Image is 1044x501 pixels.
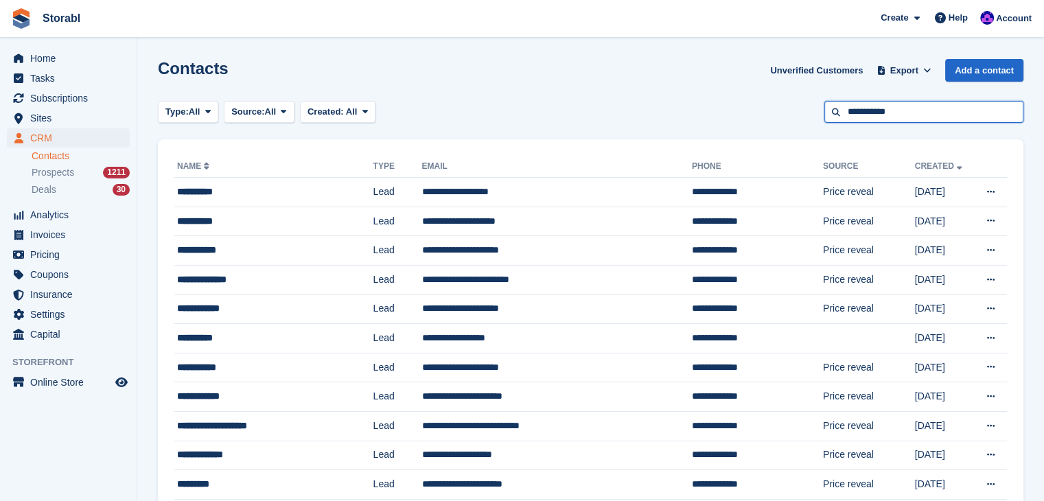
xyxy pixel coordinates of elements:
[915,161,965,171] a: Created
[373,156,422,178] th: Type
[189,105,200,119] span: All
[823,156,915,178] th: Source
[11,8,32,29] img: stora-icon-8386f47178a22dfd0bd8f6a31ec36ba5ce8667c1dd55bd0f319d3a0aa187defe.svg
[915,236,973,266] td: [DATE]
[32,165,130,180] a: Prospects 1211
[32,183,130,197] a: Deals 30
[881,11,908,25] span: Create
[30,49,113,68] span: Home
[373,207,422,236] td: Lead
[7,108,130,128] a: menu
[30,245,113,264] span: Pricing
[823,207,915,236] td: Price reveal
[158,101,218,124] button: Type: All
[823,294,915,324] td: Price reveal
[7,49,130,68] a: menu
[373,353,422,382] td: Lead
[30,108,113,128] span: Sites
[373,265,422,294] td: Lead
[158,59,229,78] h1: Contacts
[30,305,113,324] span: Settings
[915,207,973,236] td: [DATE]
[7,245,130,264] a: menu
[7,205,130,224] a: menu
[30,285,113,304] span: Insurance
[177,161,212,171] a: Name
[7,305,130,324] a: menu
[300,101,375,124] button: Created: All
[915,294,973,324] td: [DATE]
[32,183,56,196] span: Deals
[7,325,130,344] a: menu
[7,225,130,244] a: menu
[980,11,994,25] img: Bailey Hunt
[823,470,915,500] td: Price reveal
[874,59,934,82] button: Export
[265,105,277,119] span: All
[373,382,422,412] td: Lead
[996,12,1032,25] span: Account
[7,265,130,284] a: menu
[30,205,113,224] span: Analytics
[30,265,113,284] span: Coupons
[765,59,868,82] a: Unverified Customers
[7,89,130,108] a: menu
[945,59,1023,82] a: Add a contact
[823,178,915,207] td: Price reveal
[823,353,915,382] td: Price reveal
[165,105,189,119] span: Type:
[30,373,113,392] span: Online Store
[949,11,968,25] span: Help
[373,178,422,207] td: Lead
[823,411,915,441] td: Price reveal
[30,225,113,244] span: Invoices
[915,470,973,500] td: [DATE]
[915,441,973,470] td: [DATE]
[30,325,113,344] span: Capital
[30,69,113,88] span: Tasks
[113,184,130,196] div: 30
[30,89,113,108] span: Subscriptions
[7,373,130,392] a: menu
[7,128,130,148] a: menu
[890,64,918,78] span: Export
[915,178,973,207] td: [DATE]
[373,411,422,441] td: Lead
[346,106,358,117] span: All
[373,470,422,500] td: Lead
[823,441,915,470] td: Price reveal
[823,265,915,294] td: Price reveal
[823,236,915,266] td: Price reveal
[231,105,264,119] span: Source:
[373,324,422,353] td: Lead
[915,382,973,412] td: [DATE]
[915,353,973,382] td: [DATE]
[915,324,973,353] td: [DATE]
[692,156,823,178] th: Phone
[32,166,74,179] span: Prospects
[421,156,692,178] th: Email
[823,382,915,412] td: Price reveal
[373,294,422,324] td: Lead
[915,265,973,294] td: [DATE]
[915,411,973,441] td: [DATE]
[373,236,422,266] td: Lead
[113,374,130,391] a: Preview store
[30,128,113,148] span: CRM
[37,7,86,30] a: Storabl
[224,101,294,124] button: Source: All
[373,441,422,470] td: Lead
[308,106,344,117] span: Created:
[32,150,130,163] a: Contacts
[12,356,137,369] span: Storefront
[103,167,130,178] div: 1211
[7,69,130,88] a: menu
[7,285,130,304] a: menu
